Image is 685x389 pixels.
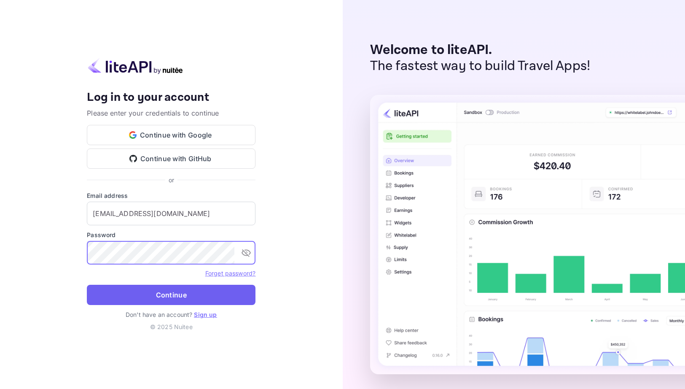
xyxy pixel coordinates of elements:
[169,176,174,184] p: or
[87,191,255,200] label: Email address
[370,58,591,74] p: The fastest way to build Travel Apps!
[238,244,255,261] button: toggle password visibility
[87,90,255,105] h4: Log in to your account
[205,269,255,277] a: Forget password?
[87,322,255,331] p: © 2025 Nuitee
[87,310,255,319] p: Don't have an account?
[87,108,255,118] p: Please enter your credentials to continue
[370,42,591,58] p: Welcome to liteAPI.
[87,285,255,305] button: Continue
[87,125,255,145] button: Continue with Google
[87,58,184,74] img: liteapi
[194,311,217,318] a: Sign up
[87,202,255,225] input: Enter your email address
[87,230,255,239] label: Password
[205,270,255,277] a: Forget password?
[87,149,255,169] button: Continue with GitHub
